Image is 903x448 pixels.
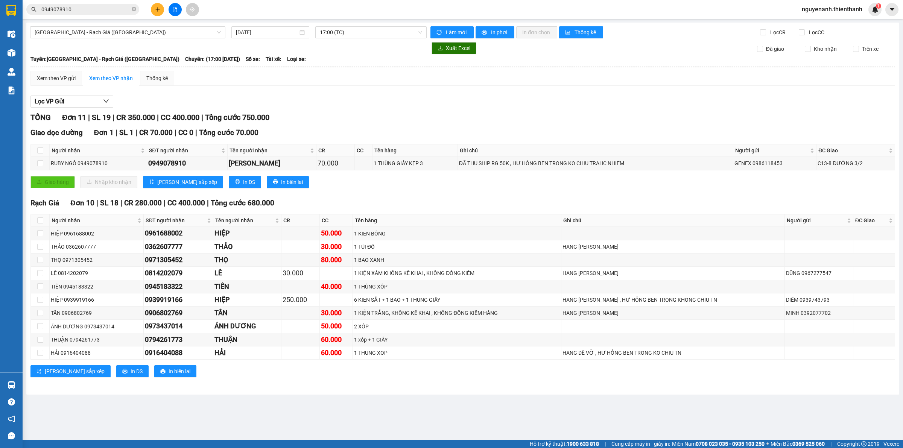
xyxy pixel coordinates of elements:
[735,146,809,155] span: Người gửi
[199,128,258,137] span: Tổng cước 70.000
[175,128,176,137] span: |
[144,320,213,333] td: 0973437014
[145,255,212,265] div: 0971305452
[567,441,599,447] strong: 1900 633 818
[178,128,193,137] span: CC 0
[51,322,142,331] div: ÁNH DƯƠNG 0973437014
[144,280,213,293] td: 0945183322
[213,254,281,267] td: THỌ
[243,178,255,186] span: In DS
[88,113,90,122] span: |
[132,7,136,11] span: close-circle
[145,281,212,292] div: 0945183322
[438,46,443,52] span: download
[195,128,197,137] span: |
[877,3,880,9] span: 1
[354,256,559,264] div: 1 BAO XANH
[213,227,281,240] td: HIỆP
[213,346,281,360] td: HẢI
[246,55,260,63] span: Số xe:
[94,128,114,137] span: Đơn 1
[215,216,274,225] span: Tên người nhận
[482,30,488,36] span: printer
[51,336,142,344] div: THUẬN 0794261773
[458,144,733,157] th: Ghi chú
[734,159,815,167] div: GENEX 0986118453
[436,30,443,36] span: sync
[318,158,353,169] div: 70.000
[446,44,470,52] span: Xuất Excel
[354,269,559,277] div: 1 KIỆN XÁM KHÔNG KÊ KHAI , KHÔNG ĐỒNG KIỂM
[561,214,785,227] th: Ghi chú
[354,243,559,251] div: 1 TÚI ĐỒ
[149,146,220,155] span: SĐT người nhận
[316,144,355,157] th: CR
[214,241,280,252] div: THẢO
[214,228,280,238] div: HIỆP
[575,28,597,36] span: Thống kê
[872,6,879,13] img: icon-new-feature
[149,179,154,185] span: sort-ascending
[148,158,226,169] div: 0949078910
[446,28,468,36] span: Làm mới
[52,216,136,225] span: Người nhận
[8,68,15,76] img: warehouse-icon
[160,369,166,375] span: printer
[766,442,769,445] span: ⚪️
[30,128,83,137] span: Giao dọc đường
[562,296,783,304] div: HANG [PERSON_NAME] , HƯ HỎNG BEN TRONG KHONG CHIU TN
[432,42,476,54] button: downloadXuất Excel
[35,97,64,106] span: Lọc VP Gửi
[213,280,281,293] td: TIÊN
[235,179,240,185] span: printer
[811,45,840,53] span: Kho nhận
[100,199,119,207] span: SL 18
[30,56,179,62] b: Tuyến: [GEOGRAPHIC_DATA] - Rạch Giá ([GEOGRAPHIC_DATA])
[763,45,787,53] span: Đã giao
[354,296,559,304] div: 6 KIEN SẮT + 1 BAO + 1 THUNG GIẤY
[155,7,160,12] span: plus
[229,158,315,169] div: [PERSON_NAME]
[354,229,559,238] div: 1 KIEN BÔNG
[876,3,881,9] sup: 1
[861,441,867,446] span: copyright
[145,348,212,358] div: 0916404088
[266,55,281,63] span: Tài xế:
[321,348,351,358] div: 60.000
[321,228,351,238] div: 50.000
[818,146,887,155] span: ĐC Giao
[806,28,825,36] span: Lọc CC
[145,308,212,318] div: 0906802769
[51,349,142,357] div: HẢI 0916404088
[146,216,205,225] span: SĐT người nhận
[562,349,783,357] div: HANG DỄ VỠ , HƯ HỎNG BEN TRONG KO CHIU TN
[214,268,280,278] div: LÊ
[6,5,16,16] img: logo-vxr
[818,159,894,167] div: C13-8 ĐƯỜNG 3/2
[144,267,213,280] td: 0814202079
[8,49,15,57] img: warehouse-icon
[131,367,143,375] span: In DS
[213,320,281,333] td: ÁNH DƯƠNG
[51,269,142,277] div: LÊ 0814202079
[41,5,130,14] input: Tìm tên, số ĐT hoặc mã đơn
[36,369,42,375] span: sort-ascending
[562,269,783,277] div: HANG [PERSON_NAME]
[889,6,895,13] span: caret-down
[120,199,122,207] span: |
[230,146,309,155] span: Tên người nhận
[37,74,76,82] div: Xem theo VP gửi
[167,199,205,207] span: CC 400.000
[611,440,670,448] span: Cung cấp máy in - giấy in:
[190,7,195,12] span: aim
[124,199,162,207] span: CR 280.000
[267,176,309,188] button: printerIn biên lai
[51,296,142,304] div: HIỆP 0939919166
[321,281,351,292] div: 40.000
[476,26,514,38] button: printerIn phơi
[51,282,142,291] div: TIÊN 0945183322
[157,178,217,186] span: [PERSON_NAME] sắp xếp
[213,267,281,280] td: LÊ
[51,159,146,167] div: RUBY NGÔ 0949078910
[154,365,196,377] button: printerIn biên lai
